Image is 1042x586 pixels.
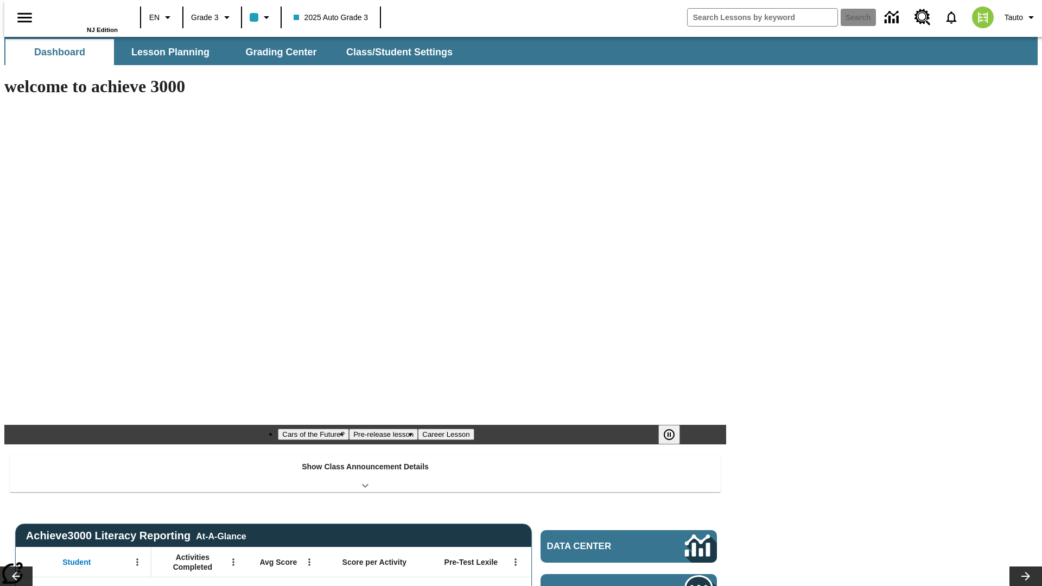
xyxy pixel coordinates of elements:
[342,557,407,567] span: Score per Activity
[157,552,228,572] span: Activities Completed
[937,3,965,31] a: Notifications
[1005,12,1023,23] span: Tauto
[278,429,349,440] button: Slide 1 Cars of the Future?
[658,425,691,444] div: Pause
[149,12,160,23] span: EN
[541,530,717,563] a: Data Center
[245,8,277,27] button: Class color is light blue. Change class color
[4,39,462,65] div: SubNavbar
[658,425,680,444] button: Pause
[227,39,335,65] button: Grading Center
[26,530,246,542] span: Achieve3000 Literacy Reporting
[965,3,1000,31] button: Select a new avatar
[688,9,837,26] input: search field
[62,557,91,567] span: Student
[116,39,225,65] button: Lesson Planning
[338,39,461,65] button: Class/Student Settings
[47,5,118,27] a: Home
[4,77,726,97] h1: welcome to achieve 3000
[191,12,219,23] span: Grade 3
[349,429,418,440] button: Slide 2 Pre-release lesson
[196,530,246,542] div: At-A-Glance
[302,461,429,473] p: Show Class Announcement Details
[507,554,524,570] button: Open Menu
[301,554,317,570] button: Open Menu
[10,455,721,492] div: Show Class Announcement Details
[9,2,41,34] button: Open side menu
[547,541,649,552] span: Data Center
[87,27,118,33] span: NJ Edition
[908,3,937,32] a: Resource Center, Will open in new tab
[418,429,474,440] button: Slide 3 Career Lesson
[259,557,297,567] span: Avg Score
[444,557,498,567] span: Pre-Test Lexile
[129,554,145,570] button: Open Menu
[144,8,179,27] button: Language: EN, Select a language
[1000,8,1042,27] button: Profile/Settings
[972,7,994,28] img: avatar image
[4,37,1038,65] div: SubNavbar
[1009,566,1042,586] button: Lesson carousel, Next
[878,3,908,33] a: Data Center
[5,39,114,65] button: Dashboard
[225,554,242,570] button: Open Menu
[187,8,238,27] button: Grade: Grade 3, Select a grade
[47,4,118,33] div: Home
[294,12,368,23] span: 2025 Auto Grade 3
